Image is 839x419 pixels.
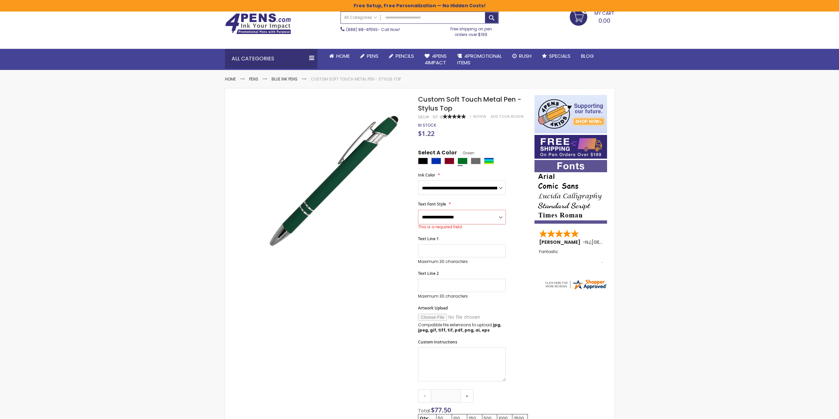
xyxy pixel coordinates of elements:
[452,49,507,70] a: 4PROMOTIONALITEMS
[418,294,506,299] p: Maximum 30 characters
[249,76,258,82] a: Pens
[346,27,400,32] span: - Call Now!
[418,271,439,276] span: Text Line 2
[225,76,236,82] a: Home
[324,49,355,63] a: Home
[396,52,414,59] span: Pencils
[384,49,419,63] a: Pencils
[583,239,640,245] span: - ,
[418,339,457,345] span: Custom Instructions
[484,158,494,164] div: Assorted
[491,114,524,119] a: Add Your Review
[457,150,474,156] span: Green
[431,158,441,164] div: Blue
[539,239,583,245] span: [PERSON_NAME]
[418,224,506,230] div: This is a required field.
[259,105,409,255] img: regal_rubber_green_n_2_1_2.jpg
[418,259,506,264] p: Maximum 30 characters
[537,49,576,63] a: Specials
[592,239,640,245] span: [GEOGRAPHIC_DATA]
[336,52,350,59] span: Home
[534,95,607,133] img: 4pens 4 kids
[344,15,377,20] span: All Categories
[570,8,614,25] a: 0.00 0
[341,12,380,23] a: All Categories
[470,114,487,119] a: 1 Review
[225,13,291,34] img: 4Pens Custom Pens and Promotional Products
[419,49,452,70] a: 4Pens4impact
[418,389,431,403] a: -
[418,158,428,164] div: Black
[418,95,521,113] span: Custom Soft Touch Metal Pen - Stylus Top
[544,278,607,290] img: 4pens.com widget logo
[433,114,443,120] div: NT-8
[598,16,610,25] span: 0.00
[581,52,594,59] span: Blog
[311,77,401,82] li: Custom Soft Touch Metal Pen - Stylus Top
[425,52,447,66] span: 4Pens 4impact
[346,27,378,32] a: (888) 88-4PENS
[539,249,603,264] div: Fantastic
[519,52,532,59] span: Rush
[460,389,473,403] a: +
[534,160,607,224] img: font-personalization-examples
[418,201,446,207] span: Text Font Style
[443,114,466,119] div: 100%
[418,122,436,128] span: In stock
[418,129,435,138] span: $1.22
[534,135,607,159] img: Free shipping on orders over $199
[576,49,599,63] a: Blog
[418,236,439,242] span: Text Line 1
[471,158,481,164] div: Grey
[544,286,607,292] a: 4pens.com certificate URL
[431,405,451,414] span: $
[458,158,468,164] div: Green
[435,405,451,414] span: 77.50
[473,114,486,119] span: Review
[549,52,570,59] span: Specials
[418,114,430,120] strong: SKU
[418,322,501,333] strong: jpg, jpeg, gif, tiff, tif, pdf, png, ai, eps
[272,76,298,82] a: Blue ink Pens
[443,24,499,37] div: Free shipping on pen orders over $199
[418,123,436,128] div: Availability
[418,322,506,333] p: Compatible file extensions to upload:
[418,149,457,158] span: Select A Color
[418,172,435,178] span: Ink Color
[418,407,431,414] span: Total:
[225,49,317,69] div: All Categories
[585,239,591,245] span: NJ
[444,158,454,164] div: Burgundy
[418,305,448,311] span: Artwork Upload
[367,52,378,59] span: Pens
[470,114,471,119] span: 1
[355,49,384,63] a: Pens
[457,52,502,66] span: 4PROMOTIONAL ITEMS
[507,49,537,63] a: Rush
